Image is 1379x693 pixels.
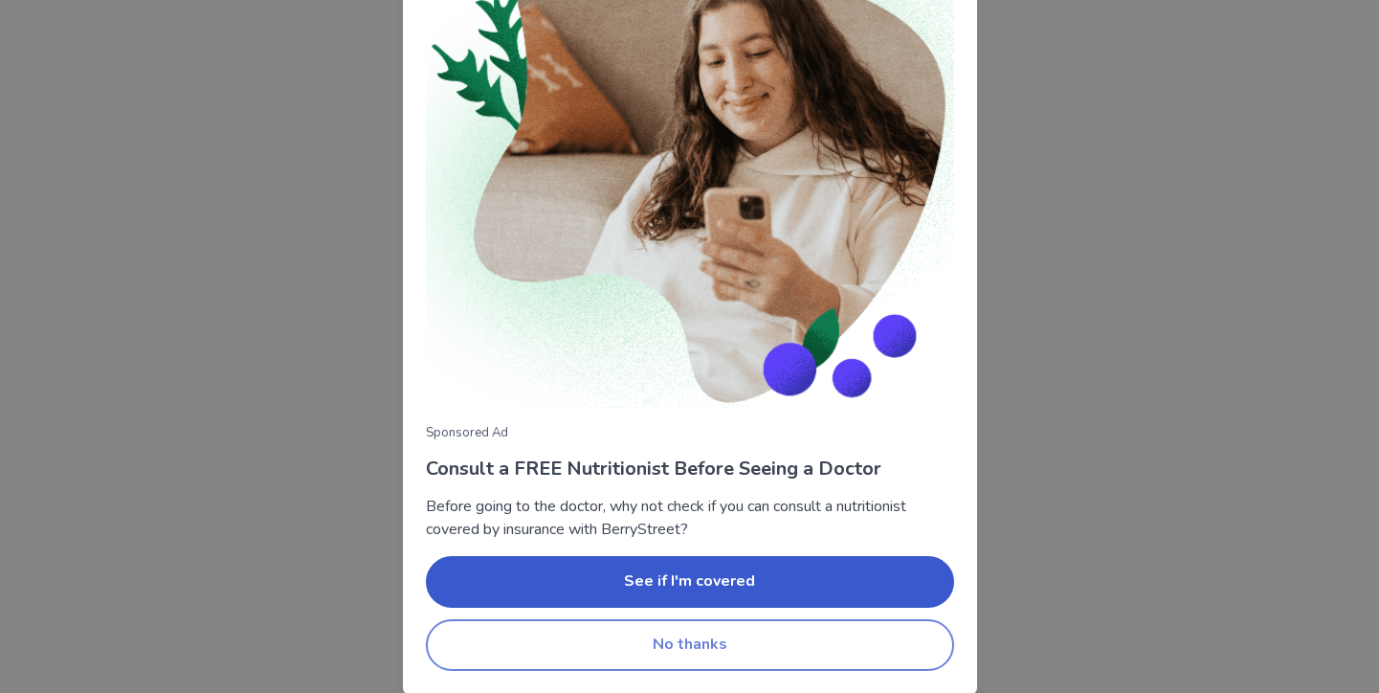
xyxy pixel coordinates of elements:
[426,619,954,671] button: No thanks
[426,556,954,608] button: See if I'm covered
[426,495,954,541] p: Before going to the doctor, why not check if you can consult a nutritionist covered by insurance ...
[426,424,954,443] p: Sponsored Ad
[426,455,954,483] p: Consult a FREE Nutritionist Before Seeing a Doctor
